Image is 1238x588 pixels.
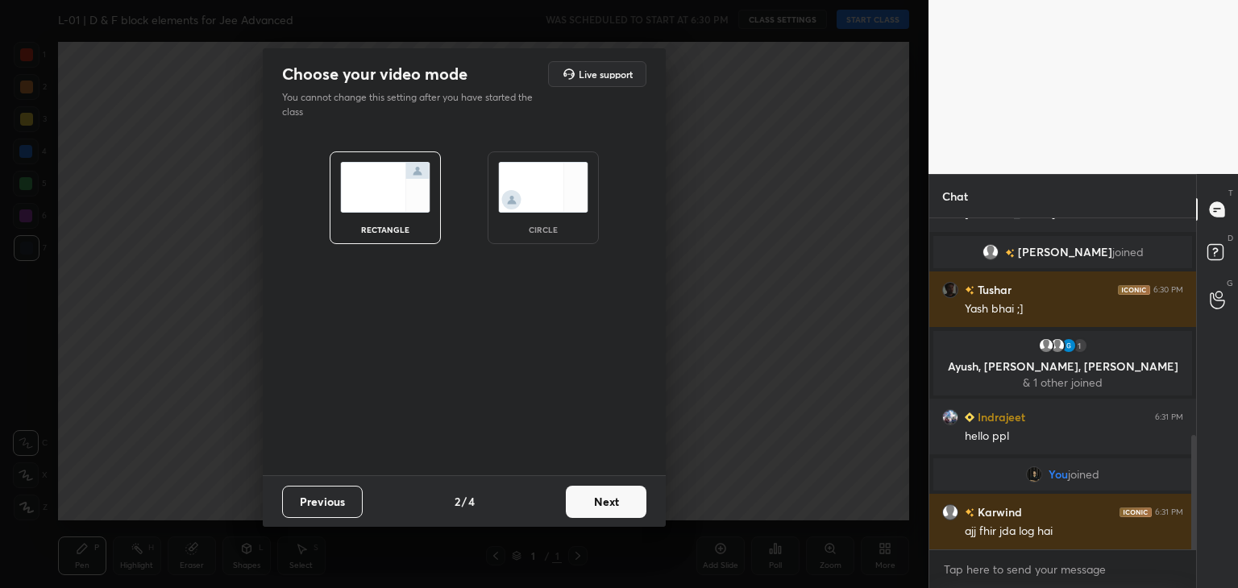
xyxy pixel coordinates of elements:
div: 1 [1072,337,1088,354]
img: default.png [983,244,999,260]
h6: Karwind [974,503,1022,520]
img: no-rating-badge.077c3623.svg [965,508,974,517]
div: circle [511,226,575,234]
h4: 4 [468,493,475,510]
img: 05b08a89480e4ebcb56836fecfc60bfe.jpg [942,282,958,298]
img: iconic-dark.1390631f.png [1120,507,1152,517]
span: joined [1112,246,1144,259]
h4: / [462,493,467,510]
button: Next [566,486,646,518]
img: 37d334ed41e8447b992a34c8a90069d3.59091502_3 [1061,337,1077,354]
div: 6:31 PM [1155,507,1183,517]
img: no-rating-badge.077c3623.svg [1005,249,1015,258]
span: joined [1068,468,1099,481]
div: ajj fhir jda log hai [965,524,1183,540]
div: hello ppl [965,429,1183,445]
img: Learner_Badge_beginner_1_8b307cf2a0.svg [965,412,974,422]
div: Yash bhai ;] [965,301,1183,317]
div: grid [929,218,1196,550]
div: 6:31 PM [1155,412,1183,422]
img: default.png [942,504,958,520]
button: Previous [282,486,363,518]
img: circleScreenIcon.acc0effb.svg [498,162,588,213]
h6: Tushar [974,281,1012,298]
span: [PERSON_NAME] [1018,246,1112,259]
img: default.png [1038,337,1054,354]
h6: Indrajeet [974,408,1025,425]
p: D [1228,232,1233,244]
img: normalScreenIcon.ae25ed63.svg [340,162,430,213]
p: G [1227,277,1233,289]
p: T [1228,187,1233,199]
div: 6:30 PM [1153,285,1183,295]
img: no-rating-badge.077c3623.svg [965,286,974,295]
div: rectangle [353,226,418,234]
p: & 1 other joined [943,376,1182,389]
img: default.png [1049,337,1066,354]
img: 1db71b6a34884055a73cbeee2ee88ecf.png [942,409,958,425]
h2: Choose your video mode [282,64,467,85]
span: You [1049,468,1068,481]
p: Chat [929,175,981,217]
h5: Live support [579,69,633,79]
h4: 2 [455,493,460,510]
img: 12c70a12c77b4000a4527c30547478fb.jpg [1026,466,1042,482]
p: You cannot change this setting after you have started the class [282,90,543,119]
p: Ayush, [PERSON_NAME], [PERSON_NAME] [943,360,1182,373]
img: iconic-dark.1390631f.png [1118,285,1150,295]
